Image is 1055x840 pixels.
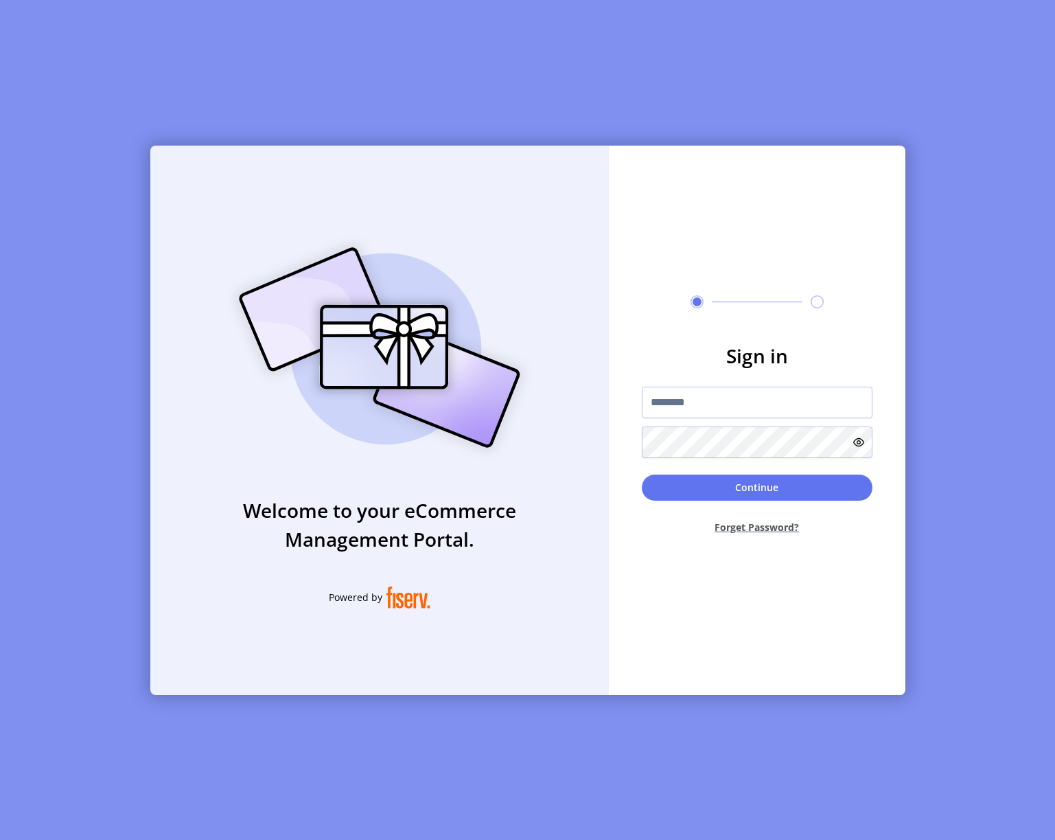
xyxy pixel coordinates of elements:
[642,341,872,370] h3: Sign in
[329,590,382,604] span: Powered by
[150,496,609,554] h3: Welcome to your eCommerce Management Portal.
[218,232,541,463] img: card_Illustration.svg
[642,475,872,501] button: Continue
[642,509,872,545] button: Forget Password?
